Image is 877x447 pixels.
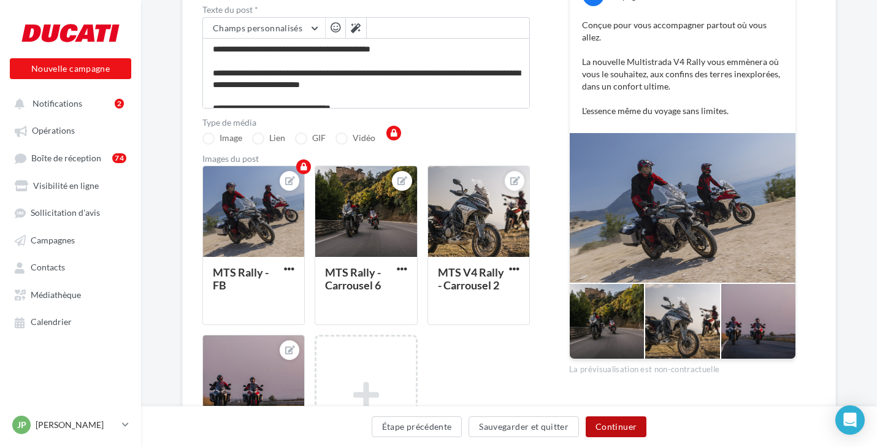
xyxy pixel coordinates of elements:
[33,98,82,109] span: Notifications
[36,419,117,431] p: [PERSON_NAME]
[32,126,75,136] span: Opérations
[115,99,124,109] div: 2
[7,92,129,114] button: Notifications 2
[569,359,796,375] div: La prévisualisation est non-contractuelle
[7,256,134,278] a: Contacts
[112,153,126,163] div: 74
[7,119,134,141] a: Opérations
[31,317,72,327] span: Calendrier
[469,416,579,437] button: Sauvegarder et quitter
[17,419,26,431] span: JP
[202,6,530,14] label: Texte du post *
[7,147,134,169] a: Boîte de réception74
[31,289,81,300] span: Médiathèque
[31,153,101,163] span: Boîte de réception
[325,266,381,292] div: MTS Rally - Carrousel 6
[31,235,75,245] span: Campagnes
[203,18,325,39] button: Champs personnalisés
[438,266,504,292] div: MTS V4 Rally - Carrousel 2
[31,208,100,218] span: Sollicitation d'avis
[586,416,646,437] button: Continuer
[202,118,530,127] label: Type de média
[31,262,65,273] span: Contacts
[7,310,134,332] a: Calendrier
[7,174,134,196] a: Visibilité en ligne
[213,266,269,292] div: MTS Rally - FB
[7,229,134,251] a: Campagnes
[835,405,865,435] div: Open Intercom Messenger
[213,23,302,33] span: Champs personnalisés
[7,201,134,223] a: Sollicitation d'avis
[7,283,134,305] a: Médiathèque
[202,155,530,163] div: Images du post
[10,58,131,79] button: Nouvelle campagne
[372,416,462,437] button: Étape précédente
[10,413,131,437] a: JP [PERSON_NAME]
[33,180,99,191] span: Visibilité en ligne
[582,19,783,117] p: Conçue pour vous accompagner partout où vous allez. La nouvelle Multistrada V4 Rally vous emmèner...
